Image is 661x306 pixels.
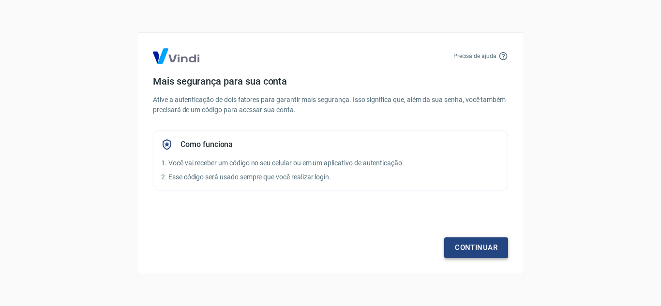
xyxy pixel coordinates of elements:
a: Continuar [444,237,508,258]
p: Ative a autenticação de dois fatores para garantir mais segurança. Isso significa que, além da su... [153,95,508,115]
h4: Mais segurança para sua conta [153,75,508,87]
p: Precisa de ajuda [453,52,496,60]
p: 2. Esse código será usado sempre que você realizar login. [161,172,500,182]
p: 1. Você vai receber um código no seu celular ou em um aplicativo de autenticação. [161,158,500,168]
img: Logo Vind [153,48,199,64]
h5: Como funciona [180,140,233,149]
